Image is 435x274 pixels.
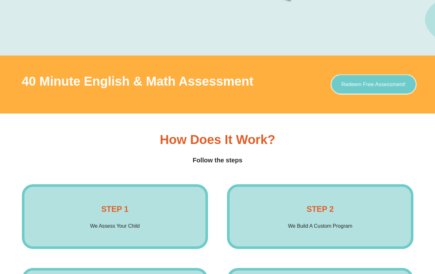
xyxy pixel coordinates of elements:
[101,203,129,215] h4: STEP 1
[288,222,352,231] p: We Build A Custom Program
[90,222,140,231] p: We Assess Your Child
[160,133,275,146] h3: How Does it Work?
[22,155,413,165] h4: Follow the steps
[326,202,435,274] iframe: Chat Widget
[341,82,406,87] span: Redeem Free Assessment!
[331,75,416,95] a: Redeem Free Assessment!
[22,75,285,88] h3: 40 Minute English & Math Assessment
[306,203,334,215] h4: STEP 2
